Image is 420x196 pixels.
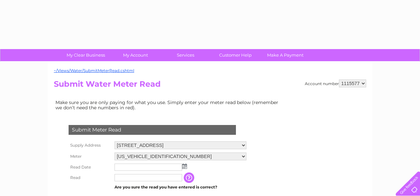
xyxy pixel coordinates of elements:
th: Read Date [67,162,113,172]
a: Customer Help [208,49,262,61]
th: Meter [67,151,113,162]
a: My Account [109,49,163,61]
div: Account number [305,80,366,87]
a: Services [158,49,213,61]
td: Are you sure the read you have entered is correct? [113,183,248,191]
input: Information [184,172,196,183]
img: ... [182,164,187,169]
th: Read [67,172,113,183]
div: Submit Meter Read [69,125,236,135]
th: Supply Address [67,140,113,151]
h2: Submit Water Meter Read [54,80,366,92]
a: Make A Payment [258,49,312,61]
td: Make sure you are only paying for what you use. Simply enter your meter read below (remember we d... [54,98,283,112]
a: ~/Views/Water/SubmitMeterRead.cshtml [54,68,134,73]
a: My Clear Business [59,49,113,61]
